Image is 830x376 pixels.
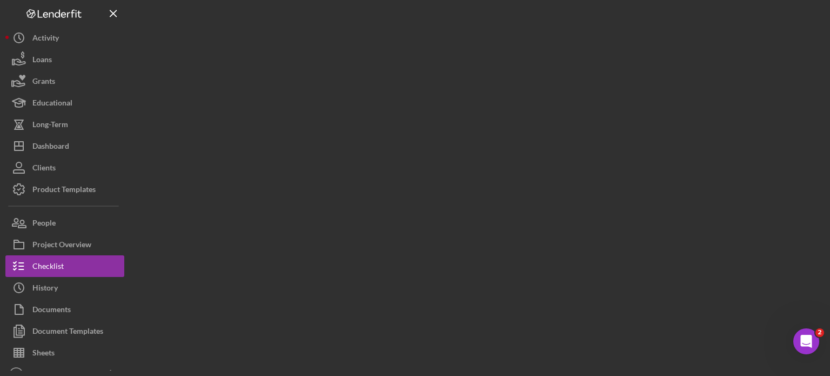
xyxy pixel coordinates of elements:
button: Checklist [5,255,124,277]
button: Grants [5,70,124,92]
button: Educational [5,92,124,114]
div: Grants [32,70,55,95]
div: Product Templates [32,179,96,203]
button: Product Templates [5,179,124,200]
button: Document Templates [5,320,124,342]
button: Dashboard [5,135,124,157]
div: Project Overview [32,234,91,258]
button: Clients [5,157,124,179]
div: Checklist [32,255,64,280]
iframe: Intercom live chat [793,328,819,354]
button: Loans [5,49,124,70]
div: Loans [32,49,52,73]
button: Activity [5,27,124,49]
button: History [5,277,124,299]
div: Clients [32,157,56,181]
div: Document Templates [32,320,103,345]
span: 2 [815,328,824,337]
div: Activity [32,27,59,51]
div: History [32,277,58,301]
div: People [32,212,56,236]
button: Project Overview [5,234,124,255]
button: Documents [5,299,124,320]
div: Documents [32,299,71,323]
div: Dashboard [32,135,69,160]
div: Long-Term [32,114,68,138]
button: People [5,212,124,234]
button: Long-Term [5,114,124,135]
div: Sheets [32,342,55,366]
div: Educational [32,92,72,116]
button: Sheets [5,342,124,364]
